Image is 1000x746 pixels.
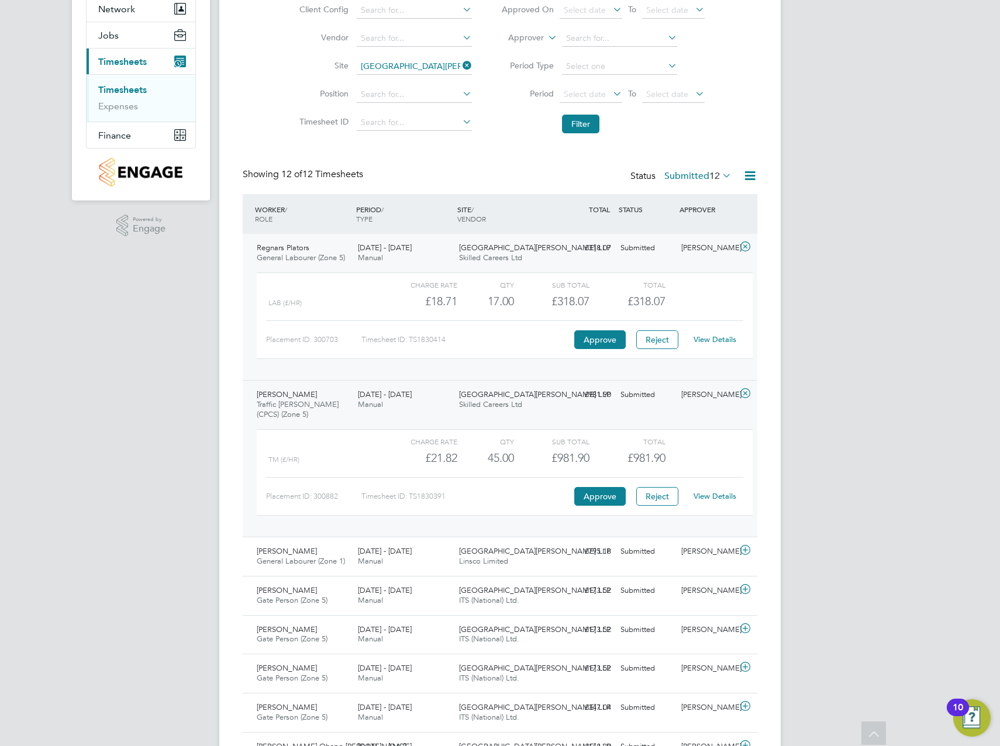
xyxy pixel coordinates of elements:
[296,88,349,99] label: Position
[677,620,737,640] div: [PERSON_NAME]
[257,399,339,419] span: Traffic [PERSON_NAME] (CPCS) (Zone 5)
[98,4,135,15] span: Network
[457,278,514,292] div: QTY
[646,5,688,15] span: Select date
[555,385,616,405] div: £981.90
[514,292,589,311] div: £318.07
[630,168,734,185] div: Status
[564,5,606,15] span: Select date
[555,659,616,678] div: £173.52
[257,546,317,556] span: [PERSON_NAME]
[257,673,327,683] span: Gate Person (Zone 5)
[358,585,412,595] span: [DATE] - [DATE]
[677,199,737,220] div: APPROVER
[382,292,457,311] div: £18.71
[616,581,677,600] div: Submitted
[589,205,610,214] span: TOTAL
[133,224,165,234] span: Engage
[116,215,166,237] a: Powered byEngage
[243,168,365,181] div: Showing
[357,87,472,103] input: Search for...
[457,434,514,448] div: QTY
[627,451,665,465] span: £981.90
[281,168,302,180] span: 12 of
[98,101,138,112] a: Expenses
[358,399,383,409] span: Manual
[616,199,677,220] div: STATUS
[296,4,349,15] label: Client Config
[358,702,412,712] span: [DATE] - [DATE]
[564,89,606,99] span: Select date
[358,243,412,253] span: [DATE] - [DATE]
[664,170,732,182] label: Submitted
[358,624,412,634] span: [DATE] - [DATE]
[98,30,119,41] span: Jobs
[514,434,589,448] div: Sub Total
[459,624,611,634] span: [GEOGRAPHIC_DATA][PERSON_NAME] LLP
[296,60,349,71] label: Site
[358,712,383,722] span: Manual
[459,556,508,566] span: Linsco Limited
[358,253,383,263] span: Manual
[87,122,195,148] button: Finance
[514,448,589,468] div: £981.90
[625,86,640,101] span: To
[358,389,412,399] span: [DATE] - [DATE]
[361,330,571,349] div: Timesheet ID: TS1830414
[459,595,519,605] span: ITS (National) Ltd.
[616,239,677,258] div: Submitted
[358,556,383,566] span: Manual
[457,292,514,311] div: 17.00
[677,581,737,600] div: [PERSON_NAME]
[501,4,554,15] label: Approved On
[677,698,737,717] div: [PERSON_NAME]
[459,673,519,683] span: ITS (National) Ltd.
[555,239,616,258] div: £318.07
[381,205,384,214] span: /
[616,385,677,405] div: Submitted
[98,84,147,95] a: Timesheets
[257,389,317,399] span: [PERSON_NAME]
[361,487,571,506] div: Timesheet ID: TS1830391
[257,585,317,595] span: [PERSON_NAME]
[257,663,317,673] span: [PERSON_NAME]
[501,60,554,71] label: Period Type
[133,215,165,225] span: Powered by
[709,170,720,182] span: 12
[257,595,327,605] span: Gate Person (Zone 5)
[491,32,544,44] label: Approver
[281,168,363,180] span: 12 Timesheets
[255,214,273,223] span: ROLE
[616,698,677,717] div: Submitted
[589,278,665,292] div: Total
[471,205,474,214] span: /
[358,634,383,644] span: Manual
[501,88,554,99] label: Period
[296,32,349,43] label: Vendor
[953,707,963,723] div: 10
[574,330,626,349] button: Approve
[357,115,472,131] input: Search for...
[358,595,383,605] span: Manual
[646,89,688,99] span: Select date
[459,702,611,712] span: [GEOGRAPHIC_DATA][PERSON_NAME] LLP
[358,673,383,683] span: Manual
[357,58,472,75] input: Search for...
[268,299,302,307] span: Lab (£/HR)
[694,491,736,501] a: View Details
[268,455,299,464] span: tm (£/HR)
[459,546,611,556] span: [GEOGRAPHIC_DATA][PERSON_NAME] LLP
[87,49,195,74] button: Timesheets
[457,214,486,223] span: VENDOR
[953,699,991,737] button: Open Resource Center, 10 new notifications
[87,74,195,122] div: Timesheets
[636,487,678,506] button: Reject
[459,243,611,253] span: [GEOGRAPHIC_DATA][PERSON_NAME] LLP
[357,30,472,47] input: Search for...
[257,634,327,644] span: Gate Person (Zone 5)
[296,116,349,127] label: Timesheet ID
[459,634,519,644] span: ITS (National) Ltd.
[266,330,361,349] div: Placement ID: 300703
[694,334,736,344] a: View Details
[252,199,353,229] div: WORKER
